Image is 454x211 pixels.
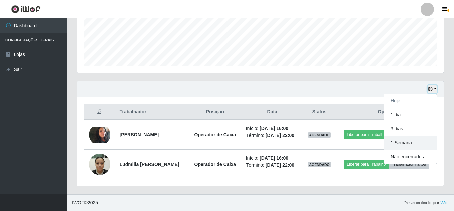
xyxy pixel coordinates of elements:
[188,104,242,120] th: Posição
[384,136,437,150] button: 1 Semana
[439,200,449,205] a: iWof
[389,160,429,169] button: Trabalhador Faltou
[344,160,389,169] button: Liberar para Trabalho
[384,108,437,122] button: 1 dia
[120,132,159,137] strong: [PERSON_NAME]
[11,5,41,13] img: CoreUI Logo
[194,132,236,137] strong: Operador de Caixa
[89,127,110,143] img: 1732121401472.jpeg
[384,150,437,164] button: Não encerrados
[336,104,437,120] th: Opções
[384,122,437,136] button: 3 dias
[308,132,331,138] span: AGENDADO
[194,162,236,167] strong: Operador de Caixa
[260,155,288,161] time: [DATE] 16:00
[344,130,389,139] button: Liberar para Trabalho
[120,162,179,167] strong: Ludmilla [PERSON_NAME]
[246,125,299,132] li: Início:
[116,104,188,120] th: Trabalhador
[303,104,336,120] th: Status
[89,150,110,178] img: 1751847182562.jpeg
[308,162,331,167] span: AGENDADO
[260,126,288,131] time: [DATE] 16:00
[384,94,437,108] button: Hoje
[246,162,299,169] li: Término:
[246,155,299,162] li: Início:
[72,200,84,205] span: IWOF
[266,133,294,138] time: [DATE] 22:00
[403,199,449,206] span: Desenvolvido por
[246,132,299,139] li: Término:
[72,199,99,206] span: © 2025 .
[266,162,294,168] time: [DATE] 22:00
[242,104,303,120] th: Data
